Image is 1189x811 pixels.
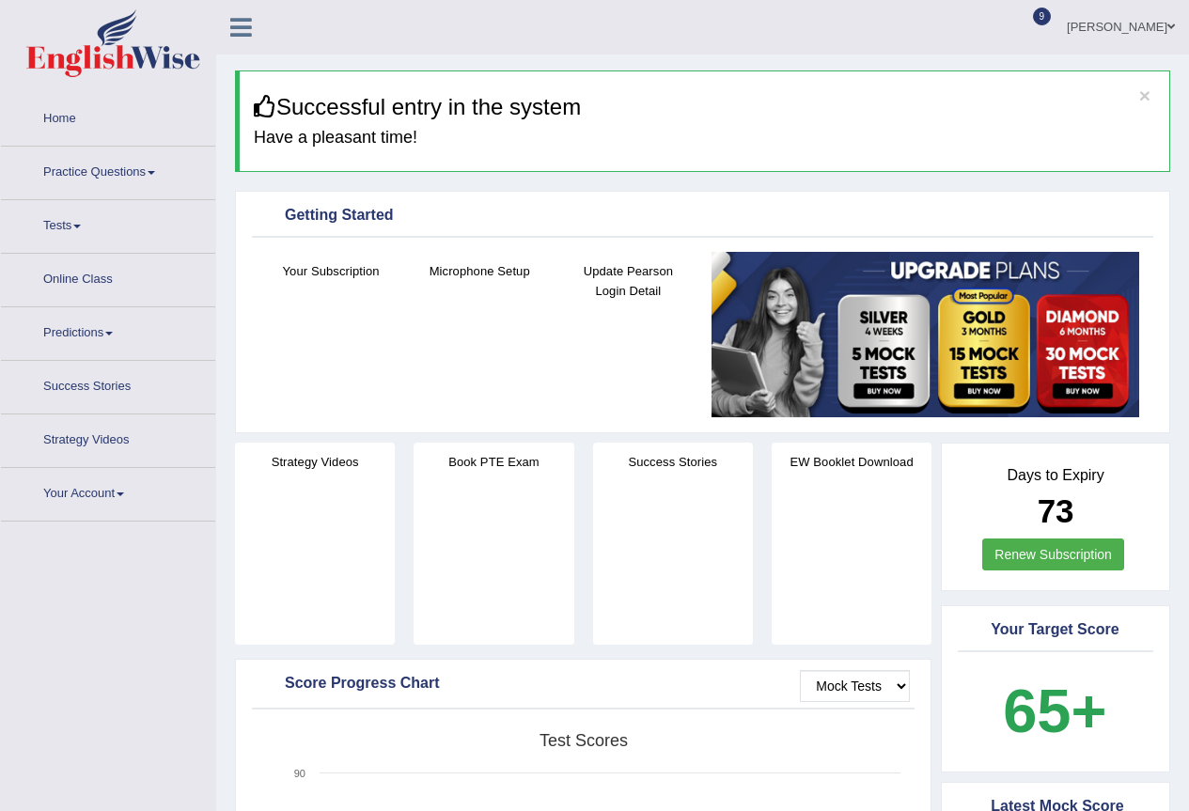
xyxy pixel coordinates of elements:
[257,670,910,698] div: Score Progress Chart
[982,538,1124,570] a: Renew Subscription
[1,361,215,408] a: Success Stories
[415,261,544,281] h4: Microphone Setup
[266,261,396,281] h4: Your Subscription
[1,468,215,515] a: Your Account
[1,307,215,354] a: Predictions
[254,95,1155,119] h3: Successful entry in the system
[962,467,1149,484] h4: Days to Expiry
[1139,86,1150,105] button: ×
[563,261,693,301] h4: Update Pearson Login Detail
[1033,8,1052,25] span: 9
[593,452,753,472] h4: Success Stories
[540,731,628,750] tspan: Test scores
[1,147,215,194] a: Practice Questions
[1,414,215,461] a: Strategy Videos
[1038,492,1074,529] b: 73
[772,452,931,472] h4: EW Booklet Download
[254,129,1155,148] h4: Have a pleasant time!
[294,768,305,779] text: 90
[962,616,1149,645] div: Your Target Score
[414,452,573,472] h4: Book PTE Exam
[712,252,1139,417] img: small5.jpg
[257,202,1149,230] div: Getting Started
[1,93,215,140] a: Home
[1,200,215,247] a: Tests
[235,452,395,472] h4: Strategy Videos
[1003,677,1106,745] b: 65+
[1,254,215,301] a: Online Class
